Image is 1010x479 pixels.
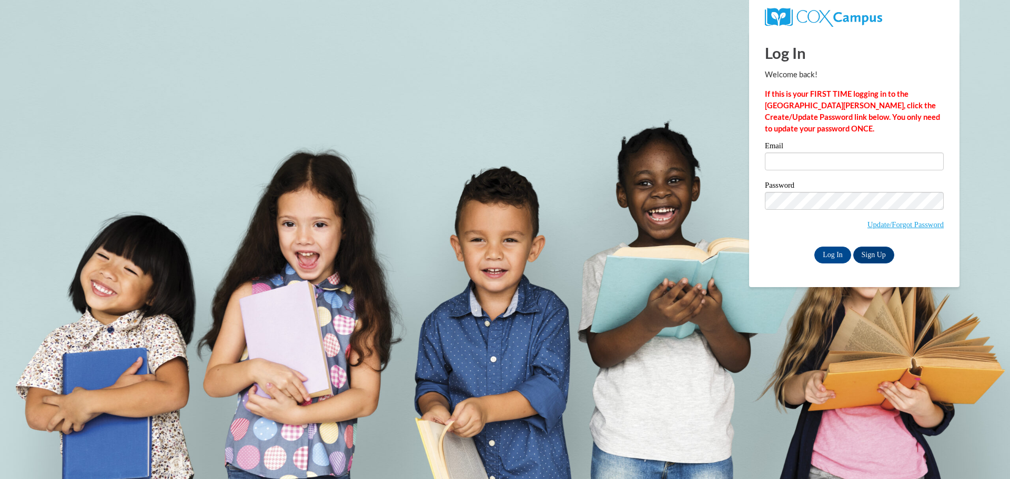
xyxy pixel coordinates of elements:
strong: If this is your FIRST TIME logging in to the [GEOGRAPHIC_DATA][PERSON_NAME], click the Create/Upd... [765,89,940,133]
label: Email [765,142,944,152]
input: Log In [814,247,851,263]
a: COX Campus [765,12,882,21]
p: Welcome back! [765,69,944,80]
a: Update/Forgot Password [867,220,944,229]
a: Sign Up [853,247,894,263]
label: Password [765,181,944,192]
h1: Log In [765,42,944,64]
img: COX Campus [765,8,882,27]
